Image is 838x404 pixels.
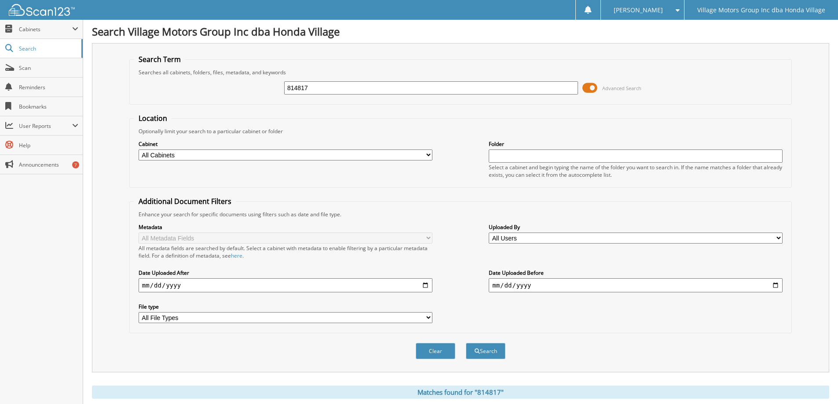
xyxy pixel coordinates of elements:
[466,343,505,359] button: Search
[92,24,829,39] h1: Search Village Motors Group Inc dba Honda Village
[139,278,432,292] input: start
[134,197,236,206] legend: Additional Document Filters
[602,85,641,91] span: Advanced Search
[697,7,825,13] span: Village Motors Group Inc dba Honda Village
[19,45,77,52] span: Search
[489,223,783,231] label: Uploaded By
[134,113,172,123] legend: Location
[134,211,787,218] div: Enhance your search for specific documents using filters such as date and file type.
[416,343,455,359] button: Clear
[19,84,78,91] span: Reminders
[92,386,829,399] div: Matches found for "814817"
[9,4,75,16] img: scan123-logo-white.svg
[614,7,663,13] span: [PERSON_NAME]
[489,278,783,292] input: end
[19,161,78,168] span: Announcements
[134,55,185,64] legend: Search Term
[72,161,79,168] div: 7
[139,140,432,148] label: Cabinet
[19,64,78,72] span: Scan
[134,127,787,135] div: Optionally limit your search to a particular cabinet or folder
[139,223,432,231] label: Metadata
[139,303,432,310] label: File type
[19,103,78,110] span: Bookmarks
[19,142,78,149] span: Help
[139,244,432,259] div: All metadata fields are searched by default. Select a cabinet with metadata to enable filtering b...
[231,252,242,259] a: here
[134,69,787,76] div: Searches all cabinets, folders, files, metadata, and keywords
[19,25,72,33] span: Cabinets
[489,140,783,148] label: Folder
[489,164,783,178] div: Select a cabinet and begin typing the name of the folder you want to search in. If the name match...
[19,122,72,130] span: User Reports
[489,269,783,277] label: Date Uploaded Before
[139,269,432,277] label: Date Uploaded After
